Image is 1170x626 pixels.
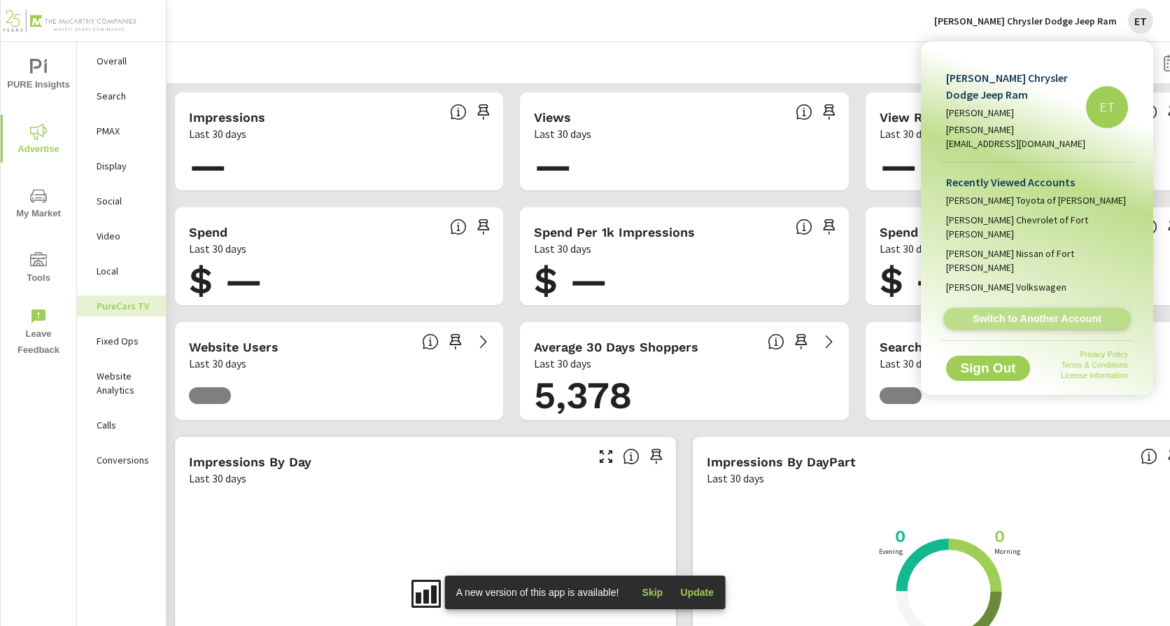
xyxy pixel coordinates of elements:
span: Sign Out [957,362,1019,375]
a: Switch to Another Account [943,308,1131,330]
span: [PERSON_NAME] Chevrolet of Fort [PERSON_NAME] [946,213,1128,241]
p: [PERSON_NAME] Chrysler Dodge Jeep Ram [946,69,1086,103]
a: Terms & Conditions [1062,361,1128,369]
div: ET [1086,86,1128,128]
p: [PERSON_NAME][EMAIL_ADDRESS][DOMAIN_NAME] [946,123,1086,151]
span: [PERSON_NAME] Volkswagen [946,280,1066,294]
a: Privacy Policy [1080,350,1128,359]
a: License Information [1061,371,1128,380]
p: [PERSON_NAME] [946,106,1086,120]
button: Sign Out [946,356,1030,381]
span: [PERSON_NAME] Nissan of Fort [PERSON_NAME] [946,246,1128,274]
span: [PERSON_NAME] Toyota of [PERSON_NAME] [946,193,1126,207]
span: Switch to Another Account [951,312,1122,326]
p: Recently Viewed Accounts [946,174,1128,190]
